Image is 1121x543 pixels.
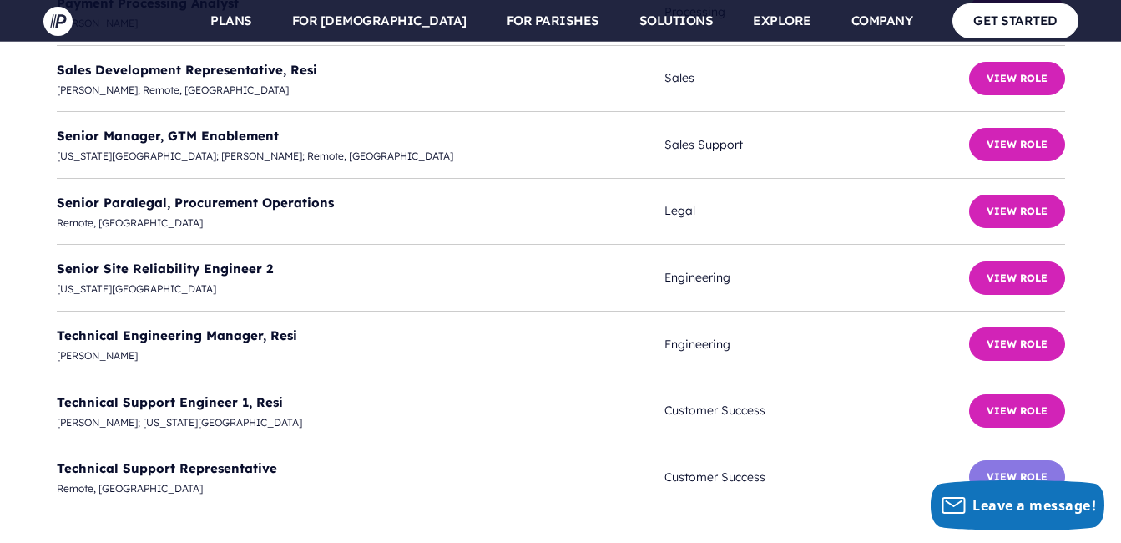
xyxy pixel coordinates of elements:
[57,280,665,298] span: [US_STATE][GEOGRAPHIC_DATA]
[57,214,665,232] span: Remote, [GEOGRAPHIC_DATA]
[952,3,1078,38] a: GET STARTED
[969,327,1065,361] button: View Role
[57,81,665,99] span: [PERSON_NAME]; Remote, [GEOGRAPHIC_DATA]
[57,195,334,211] a: Senior Paralegal, Procurement Operations
[969,195,1065,228] button: View Role
[57,327,297,343] a: Technical Engineering Manager, Resi
[57,460,277,476] a: Technical Support Representative
[664,267,968,288] span: Engineering
[57,147,665,165] span: [US_STATE][GEOGRAPHIC_DATA]; [PERSON_NAME]; Remote, [GEOGRAPHIC_DATA]
[57,414,665,432] span: [PERSON_NAME]; [US_STATE][GEOGRAPHIC_DATA]
[969,261,1065,295] button: View Role
[664,467,968,488] span: Customer Success
[57,394,283,410] a: Technical Support Engineer 1, Resi
[969,460,1065,494] button: View Role
[57,480,665,498] span: Remote, [GEOGRAPHIC_DATA]
[931,480,1104,530] button: Leave a message!
[57,347,665,365] span: [PERSON_NAME]
[969,394,1065,428] button: View Role
[57,62,317,78] a: Sales Development Representative, Resi
[664,334,968,355] span: Engineering
[664,200,968,221] span: Legal
[57,128,279,144] a: Senior Manager, GTM Enablement
[664,134,968,155] span: Sales Support
[664,400,968,421] span: Customer Success
[969,62,1065,95] button: View Role
[664,68,968,89] span: Sales
[972,496,1096,515] span: Leave a message!
[57,261,273,277] a: Senior Site Reliability Engineer 2
[969,128,1065,161] button: View Role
